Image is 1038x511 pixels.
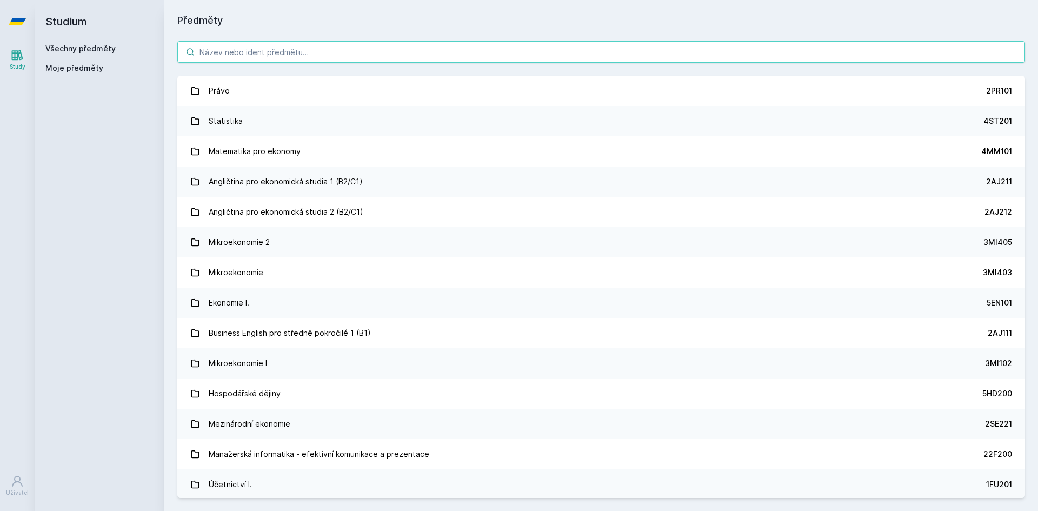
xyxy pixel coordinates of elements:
[177,469,1025,500] a: Účetnictví I. 1FU201
[209,443,429,465] div: Manažerská informatika - efektivní komunikace a prezentace
[177,318,1025,348] a: Business English pro středně pokročilé 1 (B1) 2AJ111
[177,439,1025,469] a: Manažerská informatika - efektivní komunikace a prezentace 22F200
[209,231,270,253] div: Mikroekonomie 2
[209,141,301,162] div: Matematika pro ekonomy
[177,13,1025,28] h1: Předměty
[177,409,1025,439] a: Mezinárodní ekonomie 2SE221
[209,383,281,404] div: Hospodářské dějiny
[983,449,1012,460] div: 22F200
[177,41,1025,63] input: Název nebo ident předmětu…
[209,292,249,314] div: Ekonomie I.
[177,76,1025,106] a: Právo 2PR101
[177,257,1025,288] a: Mikroekonomie 3MI403
[987,297,1012,308] div: 5EN101
[177,167,1025,197] a: Angličtina pro ekonomická studia 1 (B2/C1) 2AJ211
[177,106,1025,136] a: Statistika 4ST201
[988,328,1012,339] div: 2AJ111
[2,469,32,502] a: Uživatel
[983,237,1012,248] div: 3MI405
[10,63,25,71] div: Study
[209,201,363,223] div: Angličtina pro ekonomická studia 2 (B2/C1)
[986,479,1012,490] div: 1FU201
[209,474,252,495] div: Účetnictví I.
[985,419,1012,429] div: 2SE221
[6,489,29,497] div: Uživatel
[177,227,1025,257] a: Mikroekonomie 2 3MI405
[209,110,243,132] div: Statistika
[985,358,1012,369] div: 3MI102
[2,43,32,76] a: Study
[177,197,1025,227] a: Angličtina pro ekonomická studia 2 (B2/C1) 2AJ212
[209,413,290,435] div: Mezinárodní ekonomie
[209,322,371,344] div: Business English pro středně pokročilé 1 (B1)
[983,116,1012,127] div: 4ST201
[209,80,230,102] div: Právo
[45,44,116,53] a: Všechny předměty
[986,176,1012,187] div: 2AJ211
[209,262,263,283] div: Mikroekonomie
[981,146,1012,157] div: 4MM101
[209,171,363,193] div: Angličtina pro ekonomická studia 1 (B2/C1)
[983,267,1012,278] div: 3MI403
[45,63,103,74] span: Moje předměty
[177,348,1025,379] a: Mikroekonomie I 3MI102
[984,207,1012,217] div: 2AJ212
[177,136,1025,167] a: Matematika pro ekonomy 4MM101
[982,388,1012,399] div: 5HD200
[986,85,1012,96] div: 2PR101
[209,353,267,374] div: Mikroekonomie I
[177,379,1025,409] a: Hospodářské dějiny 5HD200
[177,288,1025,318] a: Ekonomie I. 5EN101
